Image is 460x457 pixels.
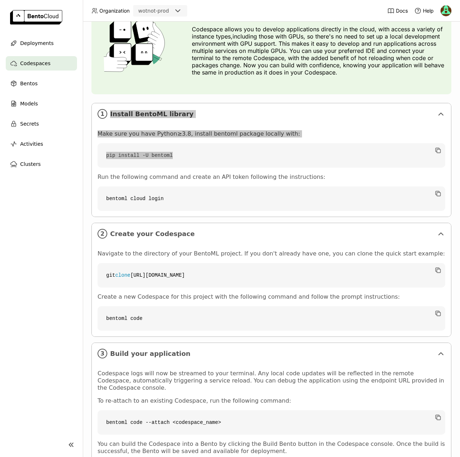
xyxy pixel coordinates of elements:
[92,343,451,364] div: 3Build your application
[98,397,445,404] p: To re-attach to an existing Codespace, run the following command:
[98,410,445,435] code: bentoml code --attach <codespace_name>
[6,76,77,91] a: Bentos
[6,157,77,171] a: Clusters
[6,56,77,71] a: Codespaces
[115,272,130,278] span: clone
[6,117,77,131] a: Secrets
[98,440,445,455] p: You can build the Codespace into a Bento by clicking the Build Bento button in the Codespace cons...
[92,223,451,244] div: 2Create your Codespace
[97,18,175,72] img: cover onboarding
[20,140,43,148] span: Activities
[20,59,50,68] span: Codespaces
[98,186,445,211] code: bentoml cloud login
[98,306,445,331] code: bentoml code
[6,36,77,50] a: Deployments
[423,8,434,14] span: Help
[20,39,54,47] span: Deployments
[110,350,434,358] span: Build your application
[98,293,445,300] p: Create a new Codespace for this project with the following command and follow the prompt instruct...
[414,7,434,14] div: Help
[98,130,445,137] p: Make sure you have Python≥3.8, install bentoml package locally with:
[98,250,445,257] p: Navigate to the directory of your BentoML project. If you don't already have one, you can clone t...
[441,5,451,16] img: Darshit Bhuva
[20,99,38,108] span: Models
[6,137,77,151] a: Activities
[98,263,445,288] code: git [URL][DOMAIN_NAME]
[138,7,169,14] div: wotnot-prod
[98,229,107,239] i: 2
[98,109,107,119] i: 1
[20,160,41,168] span: Clusters
[98,349,107,358] i: 3
[110,110,434,118] span: Install BentoML library
[20,79,37,88] span: Bentos
[98,143,445,168] code: pip install -U bentoml
[99,8,130,14] span: Organization
[6,96,77,111] a: Models
[110,230,434,238] span: Create your Codespace
[98,370,445,392] p: Codespace logs will now be streamed to your terminal. Any local code updates will be reflected in...
[98,173,445,181] p: Run the following command and create an API token following the instructions:
[20,119,39,128] span: Secrets
[10,10,62,24] img: logo
[396,8,408,14] span: Docs
[387,7,408,14] a: Docs
[192,26,446,76] p: Codespace allows you to develop applications directly in the cloud, with access a variety of inst...
[92,103,451,125] div: 1Install BentoML library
